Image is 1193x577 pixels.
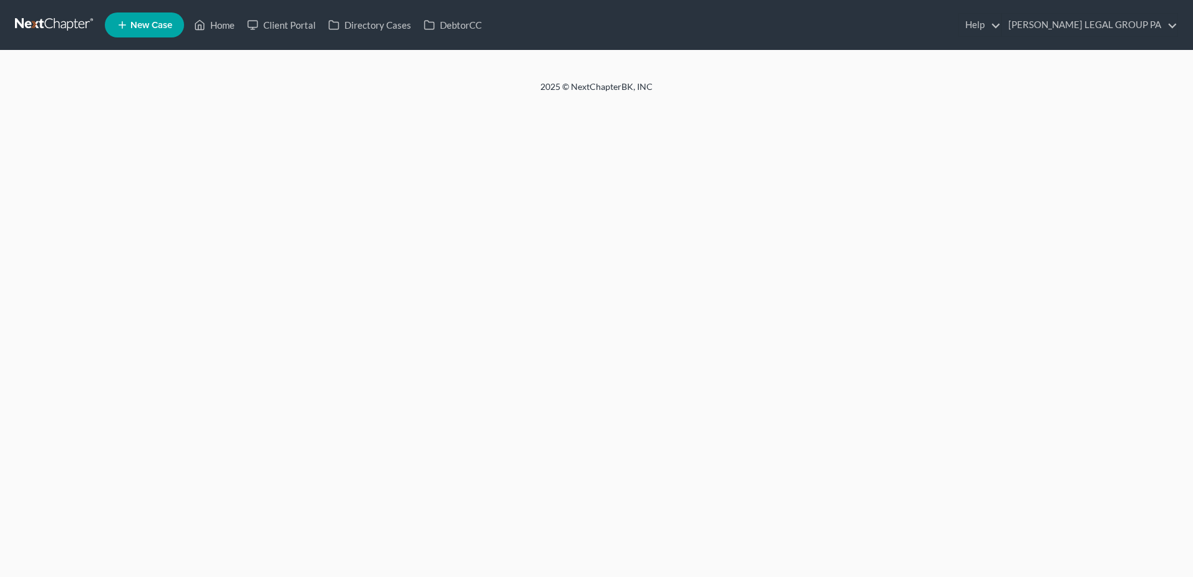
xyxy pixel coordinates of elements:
a: Home [188,14,241,36]
a: Help [959,14,1001,36]
a: DebtorCC [417,14,488,36]
new-legal-case-button: New Case [105,12,184,37]
div: 2025 © NextChapterBK, INC [241,81,952,103]
a: Client Portal [241,14,322,36]
a: Directory Cases [322,14,417,36]
a: [PERSON_NAME] LEGAL GROUP PA [1002,14,1177,36]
